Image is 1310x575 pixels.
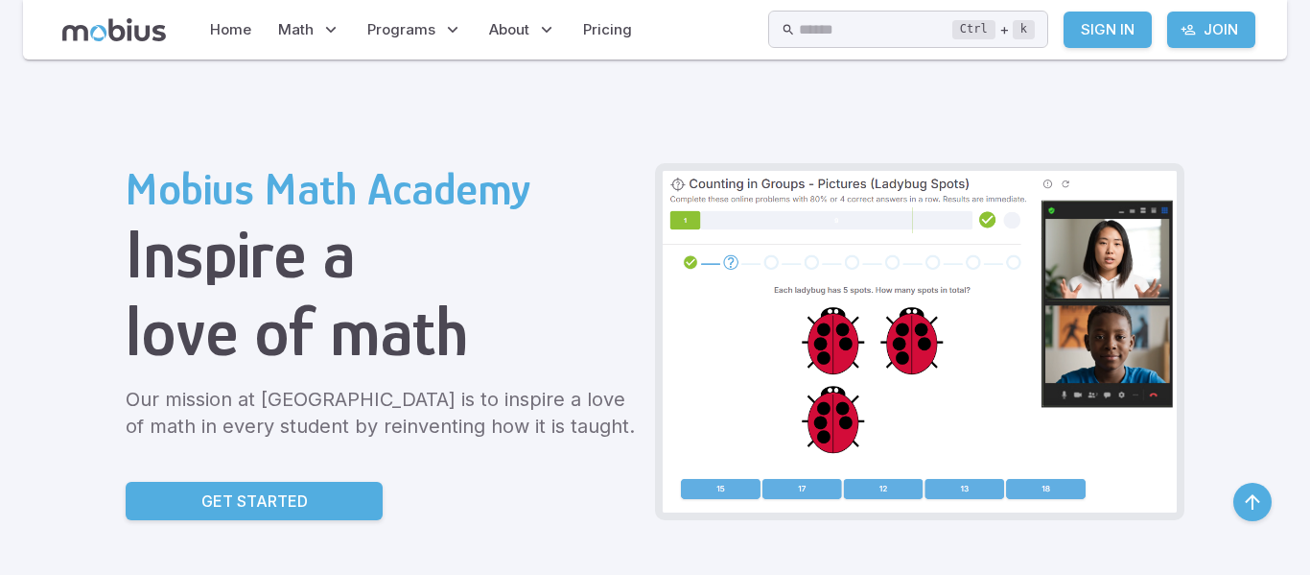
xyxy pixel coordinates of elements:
[1167,12,1255,48] a: Join
[126,163,640,215] h2: Mobius Math Academy
[278,19,314,40] span: Math
[952,20,995,39] kbd: Ctrl
[201,490,308,513] p: Get Started
[952,18,1035,41] div: +
[367,19,435,40] span: Programs
[204,8,257,52] a: Home
[126,215,640,293] h1: Inspire a
[126,293,640,371] h1: love of math
[126,386,640,440] p: Our mission at [GEOGRAPHIC_DATA] is to inspire a love of math in every student by reinventing how...
[577,8,638,52] a: Pricing
[1064,12,1152,48] a: Sign In
[126,482,383,520] a: Get Started
[663,171,1177,513] img: Grade 2 Class
[1013,20,1035,39] kbd: k
[489,19,529,40] span: About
